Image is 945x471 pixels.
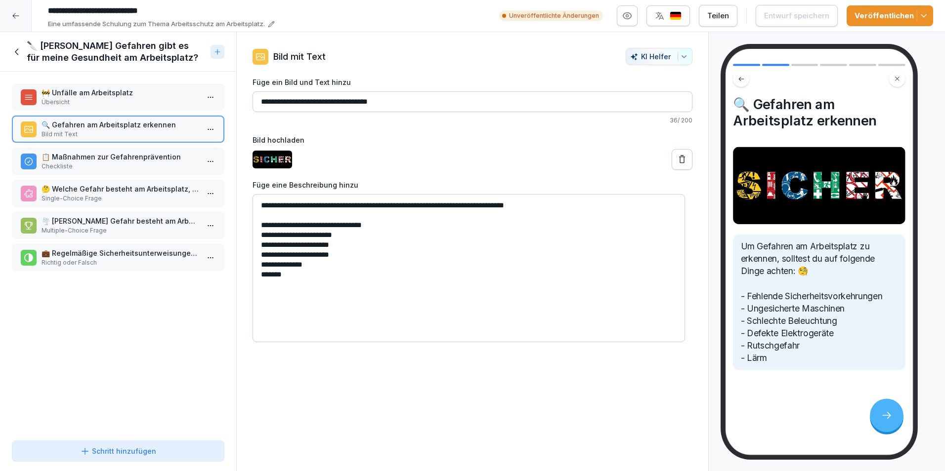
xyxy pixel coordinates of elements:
p: Bild mit Text [42,130,199,139]
button: Teilen [699,5,737,27]
p: Um Gefahren am Arbeitsplatz zu erkennen, solltest du auf folgende Dinge achten: 🧐 - Fehlende Sich... [741,240,898,364]
p: 🌪️ [PERSON_NAME] Gefahr besteht am Arbeitsplatz bei schlechter Beleuchtung? Wähle alle zutreffend... [42,216,199,226]
div: 🚧 Unfälle am ArbeitsplatzÜbersicht [12,83,224,111]
p: 📋 Maßnahmen zur Gefahrenprävention [42,152,199,162]
p: 🤔 Welche Gefahr besteht am Arbeitsplatz, wenn Maschinen nicht richtig gesichert sind? [42,184,199,194]
p: 🚧 Unfälle am Arbeitsplatz [42,87,199,98]
div: 💼 Regelmäßige Sicherheitsunterweisungen sind wichtig, um Gefahren am Arbeitsplatz zu erkennen und... [12,244,224,271]
p: 🔍 Gefahren am Arbeitsplatz erkennen [42,119,199,130]
p: Eine umfassende Schulung zum Thema Arbeitsschutz am Arbeitsplatz. [48,19,265,29]
p: Checkliste [42,162,199,171]
button: Schritt hinzufügen [12,440,224,462]
h4: 🔍 Gefahren am Arbeitsplatz erkennen [733,96,905,129]
div: KI Helfer [630,52,688,61]
img: cltqvhoky00003j6wod3kntuo.jpg [253,151,292,168]
img: Bild und Text Vorschau [733,147,905,224]
p: Richtig oder Falsch [42,258,199,267]
p: 💼 Regelmäßige Sicherheitsunterweisungen sind wichtig, um Gefahren am Arbeitsplatz zu erkennen und... [42,248,199,258]
label: Füge eine Beschreibung hinzu [253,180,692,190]
label: Füge ein Bild und Text hinzu [253,77,692,87]
div: 🤔 Welche Gefahr besteht am Arbeitsplatz, wenn Maschinen nicht richtig gesichert sind?Single-Choic... [12,180,224,207]
label: Bild hochladen [253,135,692,145]
button: Veröffentlichen [847,5,933,26]
p: 36 / 200 [253,116,692,125]
h1: 🔪 [PERSON_NAME] Gefahren gibt es für meine Gesundheit am Arbeitsplatz? [27,40,207,64]
p: Unveröffentlichte Änderungen [509,11,599,20]
img: de.svg [670,11,682,21]
div: Veröffentlichen [855,10,925,21]
div: Entwurf speichern [764,10,829,21]
p: Multiple-Choice Frage [42,226,199,235]
div: Schritt hinzufügen [80,446,156,456]
div: 📋 Maßnahmen zur GefahrenpräventionCheckliste [12,148,224,175]
p: Single-Choice Frage [42,194,199,203]
button: KI Helfer [626,48,692,65]
div: 🔍 Gefahren am Arbeitsplatz erkennenBild mit Text [12,116,224,143]
p: Übersicht [42,98,199,107]
p: Bild mit Text [273,50,326,63]
div: 🌪️ [PERSON_NAME] Gefahr besteht am Arbeitsplatz bei schlechter Beleuchtung? Wähle alle zutreffend... [12,212,224,239]
button: Entwurf speichern [756,5,838,27]
div: Teilen [707,10,729,21]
